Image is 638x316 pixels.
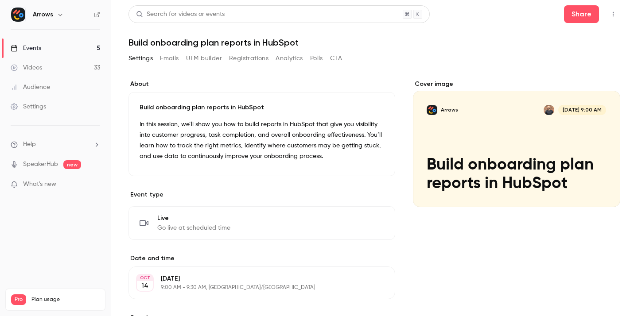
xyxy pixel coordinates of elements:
img: Arrows [11,8,25,22]
button: CTA [330,51,342,66]
span: Go live at scheduled time [157,224,230,232]
span: Help [23,140,36,149]
button: Emails [160,51,179,66]
button: Analytics [276,51,303,66]
h6: Arrows [33,10,53,19]
span: new [63,160,81,169]
p: 9:00 AM - 9:30 AM, [GEOGRAPHIC_DATA]/[GEOGRAPHIC_DATA] [161,284,348,291]
div: Settings [11,102,46,111]
span: Pro [11,294,26,305]
label: Cover image [413,80,620,89]
p: 14 [141,281,148,290]
div: Videos [11,63,42,72]
iframe: Noticeable Trigger [89,181,100,189]
span: What's new [23,180,56,189]
span: Plan usage [31,296,100,303]
p: In this session, we’ll show you how to build reports in HubSpot that give you visibility into cus... [140,119,384,162]
a: SpeakerHub [23,160,58,169]
button: Share [564,5,599,23]
h1: Build onboarding plan reports in HubSpot [128,37,620,48]
section: Cover image [413,80,620,207]
p: Event type [128,190,395,199]
button: Settings [128,51,153,66]
button: Polls [310,51,323,66]
p: Build onboarding plan reports in HubSpot [140,103,384,112]
div: OCT [137,275,153,281]
button: UTM builder [186,51,222,66]
li: help-dropdown-opener [11,140,100,149]
div: Search for videos or events [136,10,225,19]
div: Audience [11,83,50,92]
label: About [128,80,395,89]
label: Date and time [128,254,395,263]
span: Live [157,214,230,223]
button: Registrations [229,51,268,66]
div: Events [11,44,41,53]
p: [DATE] [161,274,348,283]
